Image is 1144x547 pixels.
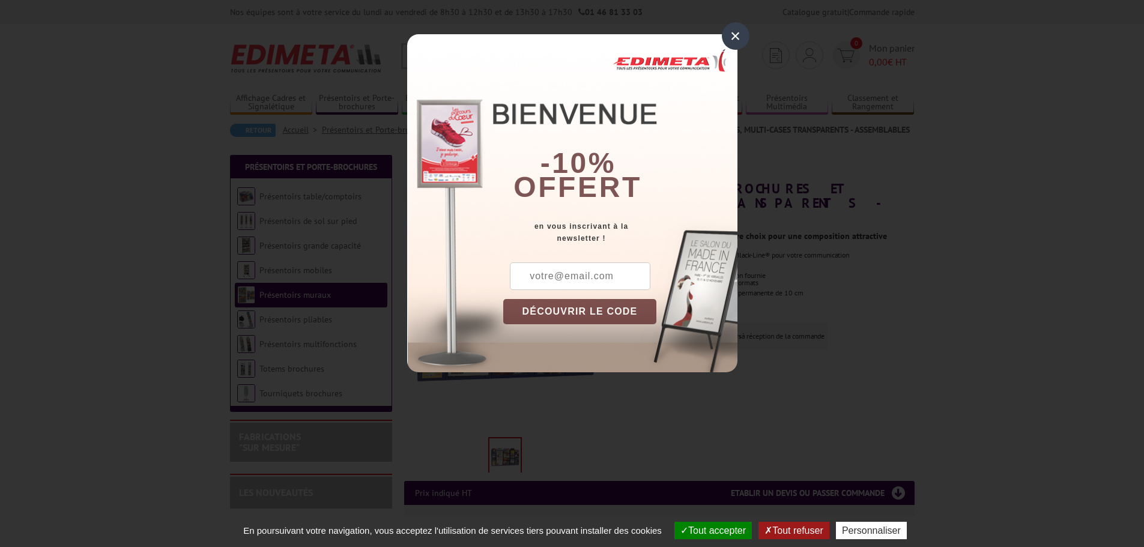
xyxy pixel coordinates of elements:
span: En poursuivant votre navigation, vous acceptez l'utilisation de services tiers pouvant installer ... [237,525,668,536]
div: en vous inscrivant à la newsletter ! [503,220,737,244]
button: Tout refuser [758,522,829,539]
div: × [722,22,749,50]
b: -10% [540,147,616,179]
button: Personnaliser (fenêtre modale) [836,522,907,539]
font: offert [513,171,642,203]
button: Tout accepter [674,522,752,539]
input: votre@email.com [510,262,650,290]
button: DÉCOUVRIR LE CODE [503,299,657,324]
